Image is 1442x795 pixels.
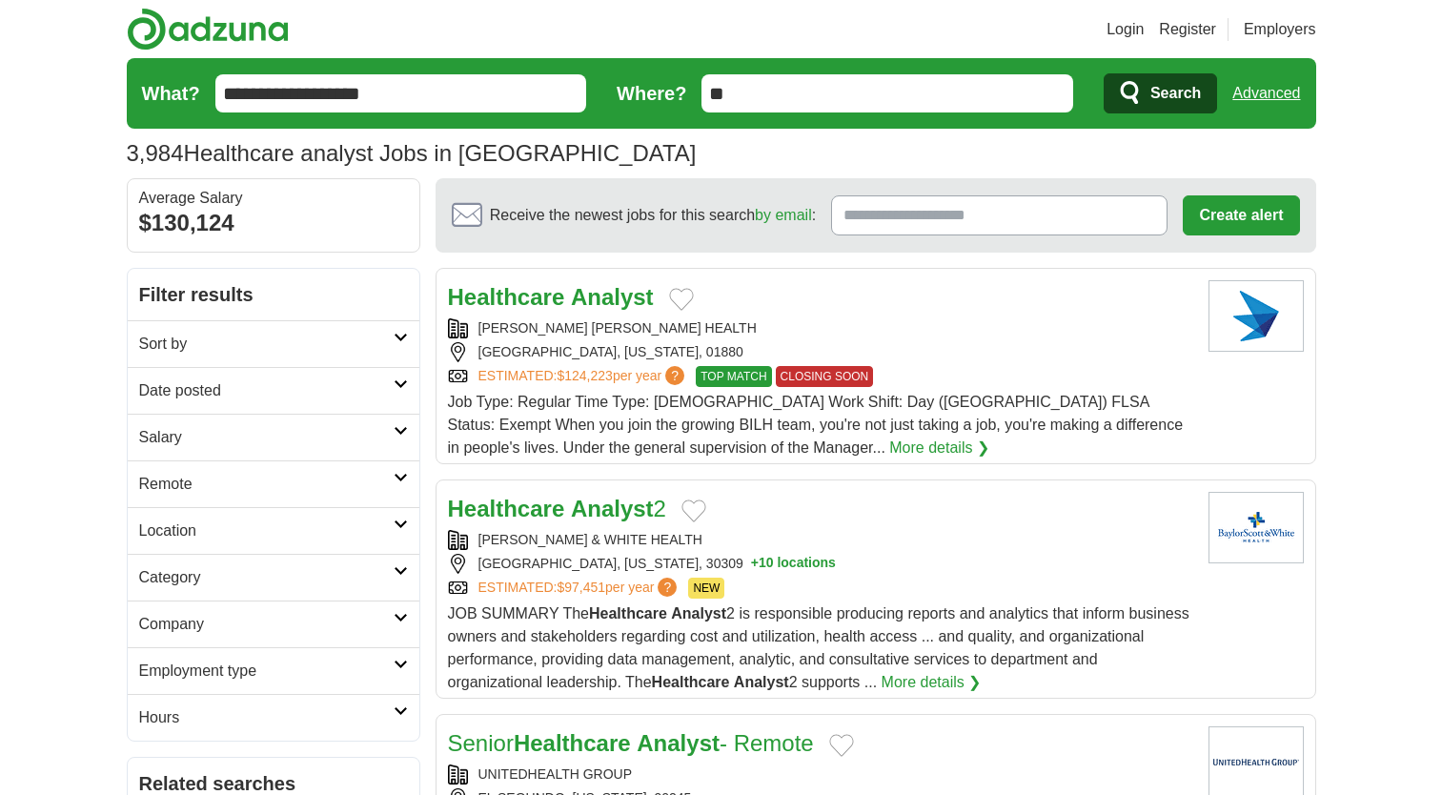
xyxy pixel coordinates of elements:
label: What? [142,79,200,108]
button: Add to favorite jobs [829,734,854,757]
span: Job Type: Regular Time Type: [DEMOGRAPHIC_DATA] Work Shift: Day ([GEOGRAPHIC_DATA]) FLSA Status: ... [448,394,1184,456]
span: JOB SUMMARY The 2 is responsible producing reports and analytics that inform business owners and ... [448,605,1189,690]
strong: Analyst [571,284,654,310]
label: Where? [617,79,686,108]
div: [GEOGRAPHIC_DATA], [US_STATE], 01880 [448,342,1193,362]
img: Beth Israel Deaconess Medical Center logo [1208,280,1304,352]
a: Remote [128,460,419,507]
a: Employers [1244,18,1316,41]
a: [PERSON_NAME] [PERSON_NAME] HEALTH [478,320,757,336]
a: Advanced [1232,74,1300,112]
a: More details ❯ [882,671,982,694]
strong: Healthcare [652,674,730,690]
button: +10 locations [751,554,836,574]
a: Login [1107,18,1144,41]
span: TOP MATCH [696,366,771,387]
strong: Healthcare [448,496,565,521]
button: Add to favorite jobs [669,288,694,311]
strong: Healthcare [448,284,565,310]
button: Add to favorite jobs [681,499,706,522]
strong: Healthcare [514,730,631,756]
h2: Hours [139,706,394,729]
a: Healthcare Analyst2 [448,496,666,521]
h2: Date posted [139,379,394,402]
a: [PERSON_NAME] & WHITE HEALTH [478,532,702,547]
div: [GEOGRAPHIC_DATA], [US_STATE], 30309 [448,554,1193,574]
a: Hours [128,694,419,741]
span: ? [665,366,684,385]
strong: Analyst [637,730,720,756]
a: Category [128,554,419,601]
strong: Analyst [671,605,726,622]
a: UNITEDHEALTH GROUP [478,766,633,782]
h2: Remote [139,473,394,496]
h2: Employment type [139,660,394,683]
span: ? [658,578,677,597]
h2: Company [139,613,394,636]
span: Receive the newest jobs for this search : [490,204,816,227]
a: Register [1159,18,1216,41]
img: Adzuna logo [127,8,289,51]
span: $97,451 [557,580,605,595]
strong: Analyst [571,496,654,521]
div: Average Salary [139,191,408,206]
button: Create alert [1183,195,1299,235]
span: 3,984 [127,136,184,171]
h2: Salary [139,426,394,449]
a: Location [128,507,419,554]
a: Sort by [128,320,419,367]
span: $124,223 [557,368,612,383]
span: + [751,554,759,574]
a: Company [128,601,419,647]
a: Salary [128,414,419,460]
span: NEW [688,578,724,599]
a: ESTIMATED:$124,223per year? [478,366,689,387]
h1: Healthcare analyst Jobs in [GEOGRAPHIC_DATA] [127,140,697,166]
h2: Sort by [139,333,394,356]
a: More details ❯ [889,437,989,459]
h2: Location [139,520,394,542]
a: SeniorHealthcare Analyst- Remote [448,730,814,756]
a: ESTIMATED:$97,451per year? [478,578,681,599]
strong: Analyst [734,674,789,690]
a: Date posted [128,367,419,414]
a: Employment type [128,647,419,694]
span: Search [1150,74,1201,112]
div: $130,124 [139,206,408,240]
strong: Healthcare [589,605,667,622]
span: CLOSING SOON [776,366,874,387]
h2: Category [139,566,394,589]
a: Healthcare Analyst [448,284,654,310]
a: by email [755,207,812,223]
h2: Filter results [128,269,419,320]
button: Search [1104,73,1217,113]
img: Baylor Scott & White Health logo [1208,492,1304,563]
